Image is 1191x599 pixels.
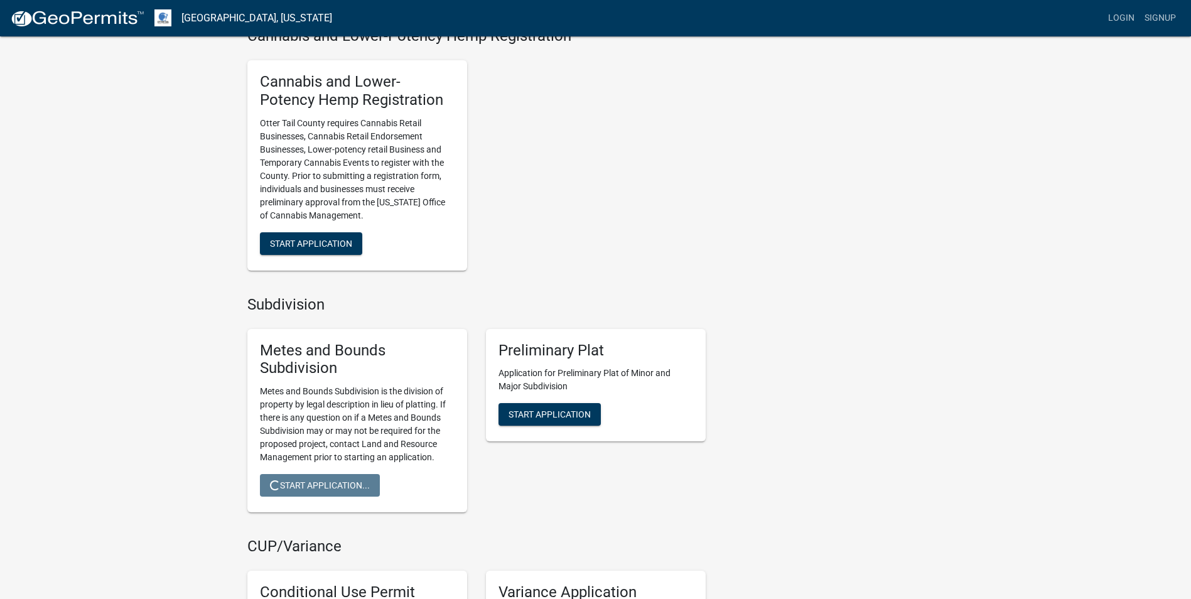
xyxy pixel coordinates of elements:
[260,342,455,378] h5: Metes and Bounds Subdivision
[270,238,352,248] span: Start Application
[498,403,601,426] button: Start Application
[247,537,706,556] h4: CUP/Variance
[1103,6,1140,30] a: Login
[509,409,591,419] span: Start Application
[260,117,455,222] p: Otter Tail County requires Cannabis Retail Businesses, Cannabis Retail Endorsement Businesses, Lo...
[181,8,332,29] a: [GEOGRAPHIC_DATA], [US_STATE]
[247,296,706,314] h4: Subdivision
[498,342,693,360] h5: Preliminary Plat
[260,73,455,109] h5: Cannabis and Lower-Potency Hemp Registration
[154,9,171,26] img: Otter Tail County, Minnesota
[260,474,380,497] button: Start Application...
[247,27,706,45] h4: Cannabis and Lower-Potency Hemp Registration
[270,480,370,490] span: Start Application...
[498,367,693,393] p: Application for Preliminary Plat of Minor and Major Subdivision
[260,385,455,464] p: Metes and Bounds Subdivision is the division of property by legal description in lieu of platting...
[1140,6,1181,30] a: Signup
[260,232,362,255] button: Start Application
